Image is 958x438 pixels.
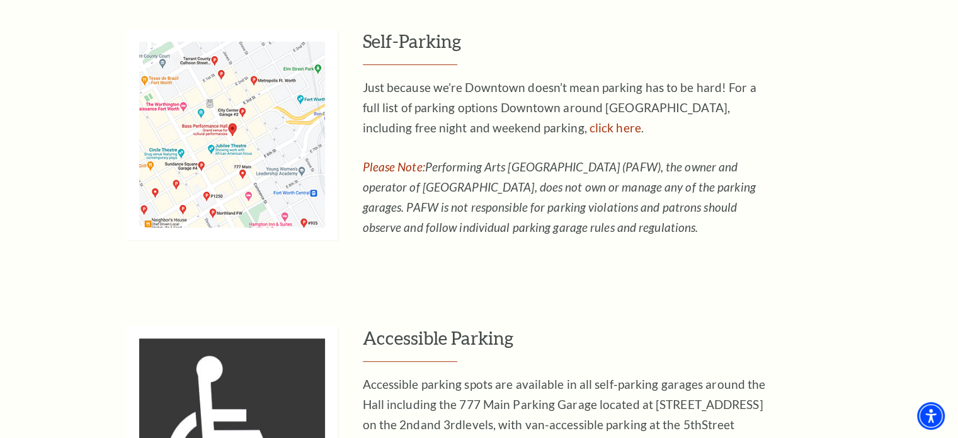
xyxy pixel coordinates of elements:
a: For a full list of parking options Downtown around Sundance Square, including free night and week... [590,120,641,135]
sup: th [690,417,702,432]
span: Please Note: [363,159,425,174]
sup: rd [450,417,462,432]
em: Performing Arts [GEOGRAPHIC_DATA] (PAFW), the owner and operator of [GEOGRAPHIC_DATA], does not o... [363,159,756,234]
sup: nd [406,417,420,432]
h3: Self-Parking [363,29,870,65]
div: Accessibility Menu [917,402,945,430]
img: Self-Parking [127,29,338,240]
h3: Accessible Parking [363,326,870,362]
p: Just because we’re Downtown doesn’t mean parking has to be hard! For a full list of parking optio... [363,78,772,138]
